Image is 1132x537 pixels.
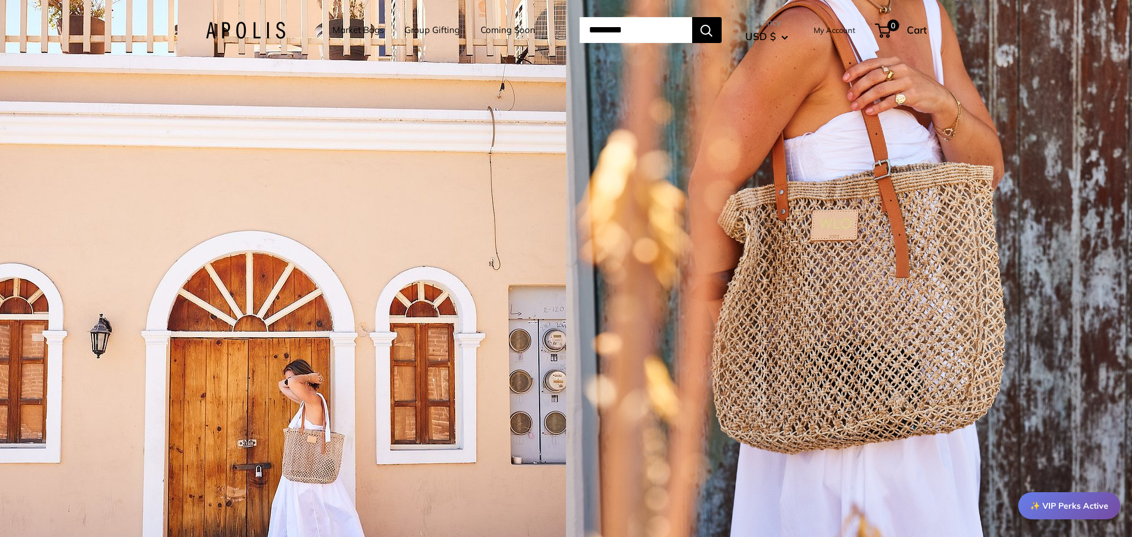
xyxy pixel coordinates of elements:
[692,17,722,43] button: Search
[333,22,384,38] a: Market Bags
[876,21,927,39] a: 0 Cart
[814,23,855,37] a: My Account
[481,22,535,38] a: Coming Soon
[580,17,692,43] input: Search...
[1018,492,1120,519] div: ✨ VIP Perks Active
[887,19,899,31] span: 0
[907,24,927,36] span: Cart
[745,30,776,42] span: USD $
[206,22,285,39] img: Apolis
[404,22,460,38] a: Group Gifting
[745,27,788,46] button: USD $
[745,14,788,31] span: Currency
